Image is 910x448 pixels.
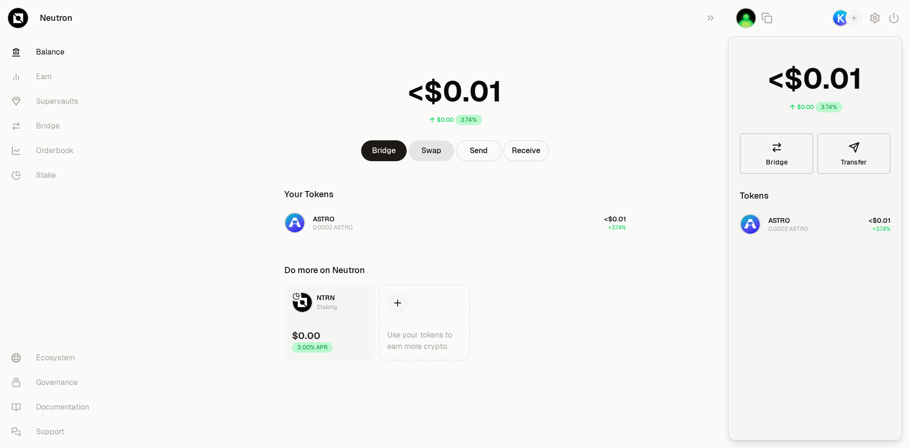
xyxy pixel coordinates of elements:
button: ASTRO LogoASTRO0.0002 ASTRO<$0.01+3.74% [734,210,896,238]
span: Transfer [841,159,867,165]
span: NTRN [317,293,335,302]
div: 3.00% APR [292,342,333,353]
button: ASTRO LogoASTRO0.0002 ASTRO<$0.01+3.74% [279,209,632,237]
div: Do more on Neutron [284,264,365,277]
img: NTRN Logo [293,293,312,312]
span: +3.74% [873,225,891,233]
div: Staking [317,302,337,312]
a: Bridge [361,140,407,161]
a: Use your tokens to earn more crypto. [379,284,470,360]
div: $0.00 [437,116,454,124]
a: Earn [4,64,102,89]
span: +3.74% [608,224,626,231]
div: 0.0002 ASTRO [768,225,808,233]
div: $0.00 [797,103,814,111]
a: Governance [4,370,102,395]
a: Orderbook [4,138,102,163]
span: <$0.01 [869,216,891,225]
a: Swap [409,140,454,161]
a: Bridge [740,133,813,174]
a: Bridge [4,114,102,138]
img: 5577 [736,8,756,28]
span: ASTRO [313,215,335,223]
button: Send [456,140,501,161]
div: Tokens [740,189,769,202]
div: Your Tokens [284,188,334,201]
button: Transfer [817,133,891,174]
img: Keplr [832,9,849,27]
div: Use your tokens to earn more crypto. [387,329,462,352]
span: ASTRO [768,216,790,225]
a: Stake [4,163,102,188]
a: Documentation [4,395,102,420]
a: NTRN LogoNTRNStaking$0.003.00% APR [284,284,375,360]
div: 3.74% [455,115,482,125]
span: Bridge [766,159,788,165]
button: Receive [503,140,549,161]
a: Balance [4,40,102,64]
img: ASTRO Logo [285,213,304,232]
div: 0.0002 ASTRO [313,224,353,231]
a: Supervaults [4,89,102,114]
span: <$0.01 [604,215,626,223]
div: $0.00 [292,329,320,342]
a: Support [4,420,102,444]
div: 3.74% [816,102,842,112]
a: Ecosystem [4,346,102,370]
img: ASTRO Logo [741,215,760,234]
